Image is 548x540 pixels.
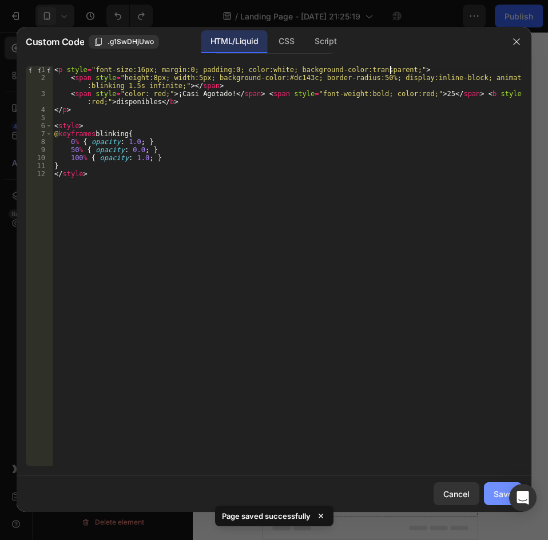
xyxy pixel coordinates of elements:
[26,162,53,170] div: 11
[443,488,470,500] div: Cancel
[23,329,72,339] div: Custom Code
[434,482,479,505] button: Cancel
[269,30,303,53] div: CSS
[26,35,84,49] span: Custom Code
[201,30,267,53] div: HTML/Liquid
[26,90,53,106] div: 3
[494,488,513,500] div: Save
[26,170,53,178] div: 12
[26,106,53,114] div: 4
[84,463,145,472] div: Drop element here
[9,388,19,398] span: 25
[26,130,53,138] div: 7
[484,482,522,505] button: Save
[305,30,346,53] div: Script
[9,360,45,384] span: ¡Casi Agotado!
[26,122,53,130] div: 6
[9,402,59,411] b: disponibles
[26,138,53,146] div: 8
[26,66,53,74] div: 1
[108,37,154,47] span: .g1SwDHjUwo
[26,74,53,90] div: 2
[26,114,53,122] div: 5
[509,484,537,511] div: Open Intercom Messenger
[26,146,53,154] div: 9
[26,154,53,162] div: 10
[89,35,159,49] button: .g1SwDHjUwo
[222,510,311,522] p: Page saved successfully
